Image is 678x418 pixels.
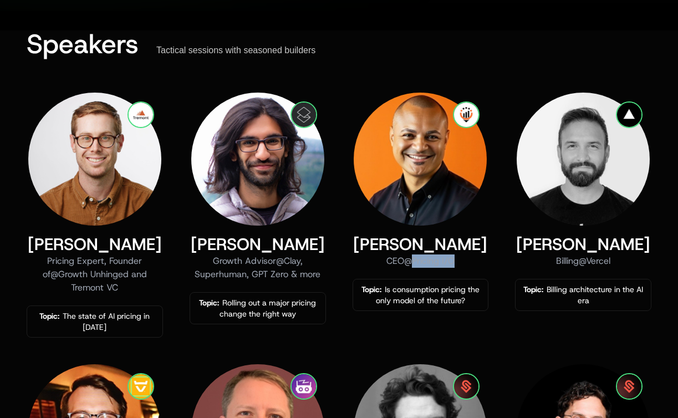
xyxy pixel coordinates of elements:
div: [PERSON_NAME] [515,235,651,254]
div: Growth Advisor @ Clay, Superhuman, GPT Zero & more [190,254,326,281]
div: The state of AI pricing in [DATE] [32,310,158,333]
div: Billing architecture in the AI era [520,284,646,306]
div: [PERSON_NAME] [27,235,163,254]
div: CEO @ Pricing I/O [353,254,489,268]
span: Speakers [27,26,139,62]
div: Rolling out a major pricing change the right way [195,297,321,319]
span: Topic: [361,284,381,294]
img: Kyle Poyar [28,93,161,226]
img: Clay, Superhuman, GPT Zero & more [290,101,317,128]
img: Shar Dara [517,93,650,226]
img: Schematic [453,373,480,400]
span: Topic: [199,298,219,308]
img: Pricing I/O [453,101,480,128]
img: Vercel [616,101,643,128]
span: Topic: [39,311,59,321]
div: [PERSON_NAME] [190,235,326,254]
img: Zep [290,373,317,400]
div: Pricing Expert, Founder of @ Growth Unhinged and Tremont VC [27,254,163,294]
img: Veles [128,373,154,400]
div: Tactical sessions with seasoned builders [156,45,315,56]
span: Topic: [523,284,543,294]
img: Gaurav Vohra [191,93,324,226]
div: Is consumption pricing the only model of the future? [358,284,484,306]
div: [PERSON_NAME] [353,235,489,254]
div: Billing @ Vercel [515,254,651,268]
img: Schematic [616,373,643,400]
img: Marcos Rivera [354,93,487,226]
img: Growth Unhinged and Tremont VC [128,101,154,128]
